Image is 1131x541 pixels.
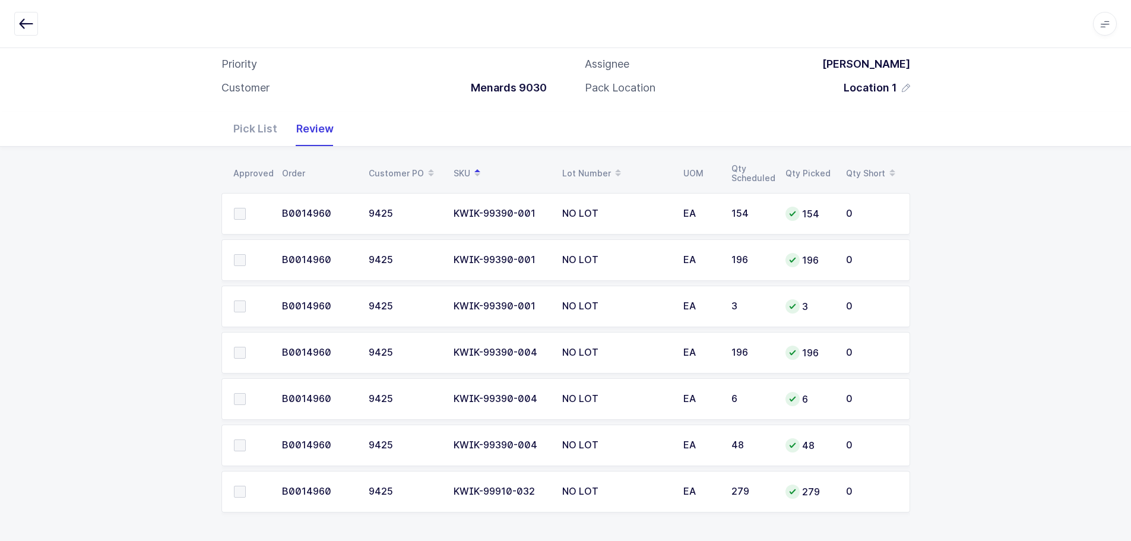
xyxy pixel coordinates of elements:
div: Qty Picked [785,169,832,178]
div: Customer PO [369,163,439,184]
div: 196 [785,253,832,267]
div: NO LOT [562,255,669,265]
div: Menards 9030 [461,81,547,95]
div: 196 [731,347,771,358]
div: EA [683,347,717,358]
div: 196 [785,346,832,360]
div: 48 [785,438,832,453]
div: B0014960 [282,347,354,358]
div: UOM [683,169,717,178]
div: NO LOT [562,347,669,358]
div: 9425 [369,255,439,265]
div: Assignee [585,57,629,71]
div: 9425 [369,486,439,497]
div: 9425 [369,440,439,451]
div: 154 [785,207,832,221]
div: Pack Location [585,81,655,95]
div: 0 [846,208,898,219]
div: NO LOT [562,208,669,219]
div: B0014960 [282,301,354,312]
div: EA [683,440,717,451]
div: KWIK-99390-004 [454,394,548,404]
div: B0014960 [282,208,354,219]
div: KWIK-99390-001 [454,208,548,219]
div: EA [683,301,717,312]
div: 6 [785,392,832,406]
div: 48 [731,440,771,451]
div: KWIK-99390-001 [454,255,548,265]
div: NO LOT [562,440,669,451]
div: NO LOT [562,301,669,312]
div: SKU [454,163,548,184]
span: Location 1 [844,81,897,95]
div: 9425 [369,301,439,312]
div: 0 [846,347,898,358]
div: 0 [846,486,898,497]
div: 9425 [369,394,439,404]
button: Location 1 [844,81,910,95]
div: EA [683,208,717,219]
div: 196 [731,255,771,265]
div: 154 [731,208,771,219]
div: Customer [221,81,270,95]
div: 279 [785,485,832,499]
div: 9425 [369,347,439,358]
div: 3 [785,299,832,314]
div: EA [683,394,717,404]
div: 0 [846,440,898,451]
div: Order [282,169,354,178]
div: B0014960 [282,486,354,497]
div: 0 [846,394,898,404]
div: B0014960 [282,440,354,451]
div: 3 [731,301,771,312]
div: Priority [221,57,257,71]
div: Approved [233,169,268,178]
div: 6 [731,394,771,404]
div: NO LOT [562,486,669,497]
div: Qty Scheduled [731,164,771,183]
div: 279 [731,486,771,497]
div: B0014960 [282,255,354,265]
div: KWIK-99390-004 [454,440,548,451]
div: NO LOT [562,394,669,404]
div: EA [683,255,717,265]
div: KWIK-99910-032 [454,486,548,497]
div: [PERSON_NAME] [813,57,910,71]
div: 0 [846,301,898,312]
div: EA [683,486,717,497]
div: KWIK-99390-001 [454,301,548,312]
div: KWIK-99390-004 [454,347,548,358]
div: Qty Short [846,163,903,184]
div: 0 [846,255,898,265]
div: Pick List [224,112,287,146]
div: Lot Number [562,163,669,184]
div: 9425 [369,208,439,219]
div: B0014960 [282,394,354,404]
div: Review [287,112,343,146]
